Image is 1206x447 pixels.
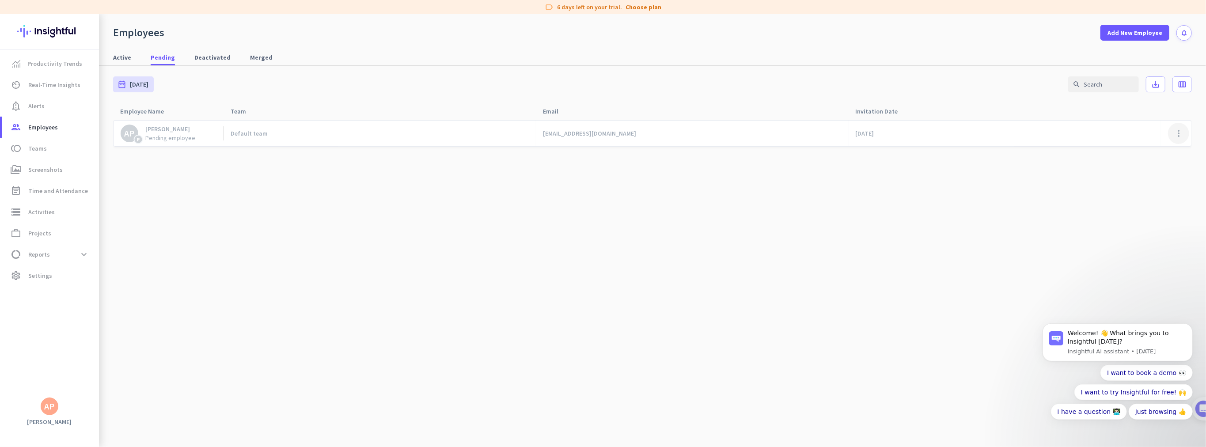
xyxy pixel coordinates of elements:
div: [PERSON_NAME] from Insightful [49,95,145,104]
i: label [545,3,554,11]
i: search [1073,80,1081,88]
span: Settings [28,270,52,281]
div: It's time to add your employees! This is crucial since Insightful will start collecting their act... [34,168,154,205]
i: date_range [118,80,126,89]
div: Employees [113,26,164,39]
i: notifications [1180,29,1188,37]
span: Teams [28,143,47,154]
button: Help [88,276,133,311]
span: Active [113,53,131,62]
a: tollTeams [2,138,99,159]
span: Employees [28,122,58,133]
i: settings [11,270,21,281]
span: Deactivated [194,53,231,62]
span: Productivity Trends [27,58,82,69]
a: notification_importantAlerts [2,95,99,117]
button: Add New Employee [1100,25,1169,41]
a: perm_mediaScreenshots [2,159,99,180]
div: 🎊 Welcome to Insightful! 🎊 [12,34,164,66]
input: Search [1068,76,1139,92]
div: AP [45,402,55,411]
span: Add New Employee [1107,28,1162,37]
span: Help [103,298,118,304]
a: APP[PERSON_NAME]Pending employee [121,125,224,142]
div: Default team [231,129,268,137]
span: Messages [51,298,82,304]
h1: Tasks [75,4,103,19]
button: Messages [44,276,88,311]
p: 4 steps [9,116,31,125]
i: work_outline [11,228,21,239]
i: calendar_view_week [1178,80,1187,89]
i: save_alt [1151,80,1160,89]
a: av_timerReal-Time Insights [2,74,99,95]
img: menu-item [12,60,20,68]
span: Pending [151,53,175,62]
div: [PERSON_NAME] [145,125,190,133]
button: Mark as completed [34,248,102,258]
p: About 10 minutes [113,116,168,125]
span: Merged [250,53,273,62]
span: Tasks [145,298,164,304]
a: work_outlineProjects [2,223,99,244]
div: AP [125,129,135,138]
a: Show me how [34,212,96,230]
span: [DATE] [130,80,148,89]
div: Close [155,4,171,19]
i: perm_media [11,164,21,175]
i: storage [11,207,21,217]
span: [EMAIL_ADDRESS][DOMAIN_NAME] [543,129,636,137]
i: toll [11,143,21,154]
i: av_timer [11,80,21,90]
a: Default team [231,129,536,137]
span: Time and Attendance [28,186,88,196]
span: Reports [28,249,50,260]
button: save_alt [1146,76,1165,92]
span: Home [13,298,31,304]
a: groupEmployees [2,117,99,138]
div: Add employees [34,154,150,163]
a: storageActivities [2,201,99,223]
button: Tasks [133,276,177,311]
a: menu-itemProductivity Trends [2,53,99,74]
i: data_usage [11,249,21,260]
div: Show me how [34,205,154,230]
i: notification_important [11,101,21,111]
div: Invitation Date [856,105,909,117]
a: Choose plan [626,3,661,11]
div: Employee Name [120,105,174,117]
button: expand_more [76,246,92,262]
a: settingsSettings [2,265,99,286]
div: Email [543,105,569,117]
span: Screenshots [28,164,63,175]
div: You're just a few steps away from completing the essential app setup [12,66,164,87]
a: data_usageReportsexpand_more [2,244,99,265]
span: Activities [28,207,55,217]
div: Team [231,105,257,117]
span: Alerts [28,101,45,111]
i: group [11,122,21,133]
img: Insightful logo [17,14,82,49]
i: event_note [11,186,21,196]
img: Profile image for Tamara [31,92,46,106]
span: Projects [28,228,51,239]
div: 1Add employees [16,151,160,165]
div: P [134,135,143,144]
div: Pending employee [145,134,195,142]
button: calendar_view_week [1172,76,1192,92]
button: notifications [1176,25,1192,41]
div: [DATE] [856,129,874,137]
span: Real-Time Insights [28,80,80,90]
button: more_vert [1168,123,1189,144]
a: event_noteTime and Attendance [2,180,99,201]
